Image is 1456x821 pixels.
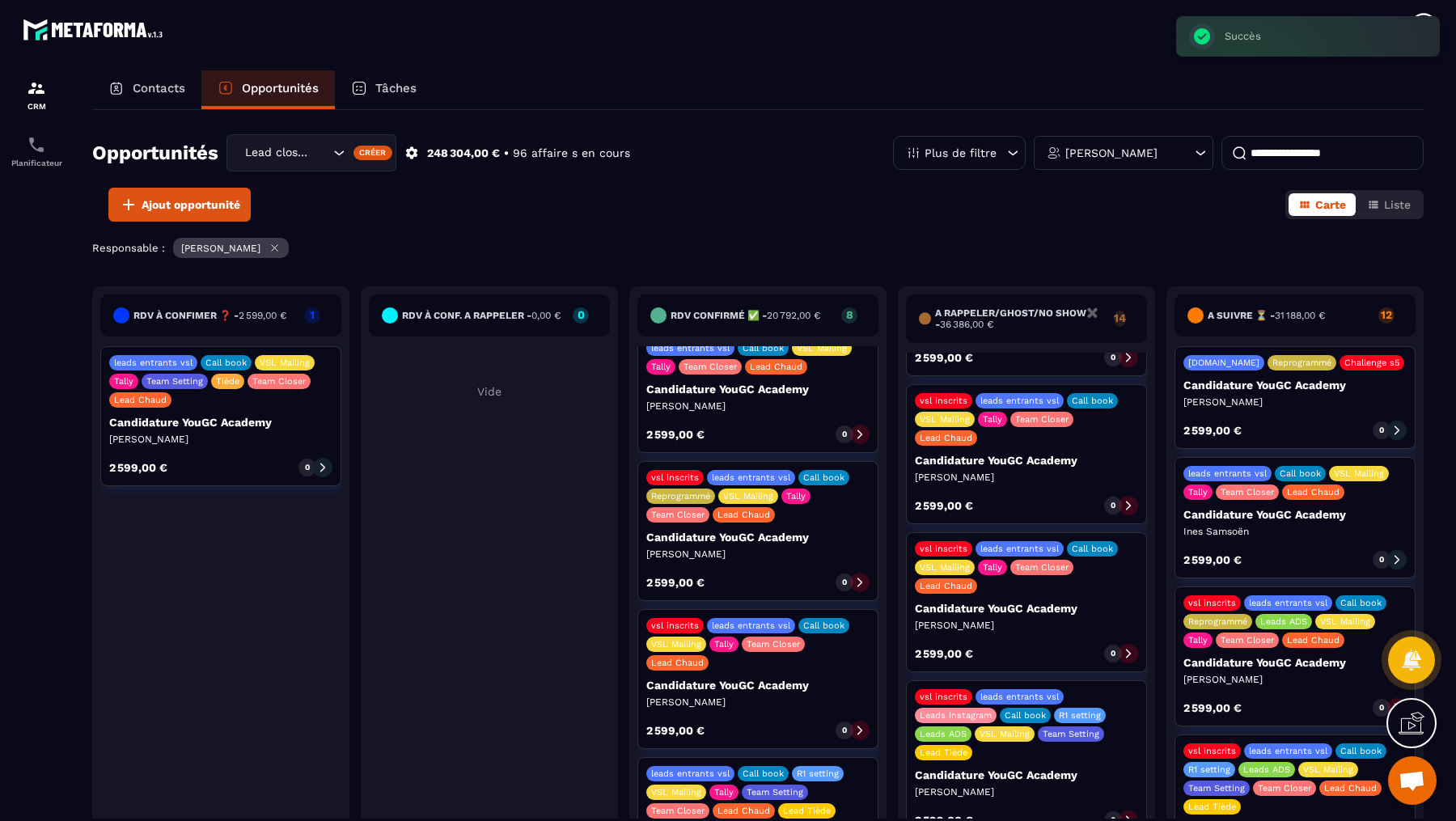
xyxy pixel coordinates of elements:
[1059,710,1101,721] p: R1 setting
[226,134,396,171] div: Search for option
[712,472,790,483] p: leads entrants vsl
[375,81,417,95] p: Tâches
[1111,648,1115,659] p: 0
[920,414,970,425] p: VSL Mailing
[714,787,734,798] p: Tally
[915,648,973,659] p: 2 599,00 €
[1334,468,1384,479] p: VSL Mailing
[1243,764,1290,775] p: Leads ADS
[651,787,701,798] p: VSL Mailing
[646,531,870,544] p: Candidature YouGC Academy
[983,414,1002,425] p: Tally
[427,146,500,161] p: 248 304,00 €
[1221,487,1274,497] p: Team Closer
[252,376,306,387] p: Team Closer
[651,806,705,816] p: Team Closer
[1287,487,1340,497] p: Lead Chaud
[935,307,1106,330] h6: A RAPPELER/GHOST/NO SHOW✖️ -
[1378,309,1395,320] p: 12
[1287,635,1340,645] p: Lead Chaud
[4,66,69,123] a: formationformationCRM
[1272,358,1331,368] p: Reprogrammé
[133,310,286,321] h6: RDV à confimer ❓ -
[980,729,1030,739] p: VSL Mailing
[108,188,251,222] button: Ajout opportunité
[1340,746,1382,756] p: Call book
[1188,783,1245,793] p: Team Setting
[1183,656,1407,669] p: Candidature YouGC Academy
[1260,616,1307,627] p: Leads ADS
[651,510,705,520] p: Team Closer
[313,144,329,162] input: Search for option
[714,639,734,650] p: Tally
[915,454,1138,467] p: Candidature YouGC Academy
[1114,312,1126,324] p: 14
[920,710,992,721] p: Leads Instagram
[181,243,260,254] p: [PERSON_NAME]
[335,70,433,109] a: Tâches
[646,725,705,736] p: 2 599,00 €
[4,159,69,167] p: Planificateur
[1188,616,1247,627] p: Reprogrammé
[1188,468,1267,479] p: leads entrants vsl
[920,729,967,739] p: Leads ADS
[1188,635,1208,645] p: Tally
[684,362,737,372] p: Team Closer
[915,471,1138,484] p: [PERSON_NAME]
[109,433,332,446] p: [PERSON_NAME]
[1388,756,1437,805] div: Ouvrir le chat
[915,500,973,511] p: 2 599,00 €
[980,692,1059,702] p: leads entrants vsl
[651,658,704,668] p: Lead Chaud
[23,15,168,44] img: logo
[743,343,784,353] p: Call book
[651,343,730,353] p: leads entrants vsl
[1183,554,1242,565] p: 2 599,00 €
[842,429,847,440] p: 0
[651,362,671,372] p: Tally
[803,620,844,631] p: Call book
[1188,487,1208,497] p: Tally
[915,602,1138,615] p: Candidature YouGC Academy
[1005,710,1046,721] p: Call book
[92,242,165,254] p: Responsable :
[646,400,870,413] p: [PERSON_NAME]
[646,548,870,561] p: [PERSON_NAME]
[940,319,993,330] span: 36 386,00 €
[841,309,857,320] p: 8
[920,747,967,758] p: Lead Tiède
[114,358,193,368] p: leads entrants vsl
[1183,396,1407,408] p: [PERSON_NAME]
[747,639,800,650] p: Team Closer
[842,725,847,736] p: 0
[1315,198,1346,211] span: Carte
[146,376,203,387] p: Team Setting
[1379,554,1384,565] p: 0
[1188,598,1236,608] p: vsl inscrits
[1289,193,1356,216] button: Carte
[920,544,967,554] p: vsl inscrits
[1379,425,1384,436] p: 0
[671,310,820,321] h6: Rdv confirmé ✅ -
[304,309,320,320] p: 1
[1249,746,1327,756] p: leads entrants vsl
[353,146,393,160] div: Créer
[646,696,870,709] p: [PERSON_NAME]
[1280,468,1321,479] p: Call book
[109,416,332,429] p: Candidature YouGC Academy
[242,81,319,95] p: Opportunités
[260,358,310,368] p: VSL Mailing
[651,472,699,483] p: vsl inscrits
[717,510,770,520] p: Lead Chaud
[1357,193,1420,216] button: Liste
[717,806,770,816] p: Lead Chaud
[305,462,310,473] p: 0
[920,692,967,702] p: vsl inscrits
[783,806,831,816] p: Lead Tiède
[750,362,802,372] p: Lead Chaud
[205,358,247,368] p: Call book
[743,768,784,779] p: Call book
[767,310,820,321] span: 20 792,00 €
[1043,729,1099,739] p: Team Setting
[1384,198,1411,211] span: Liste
